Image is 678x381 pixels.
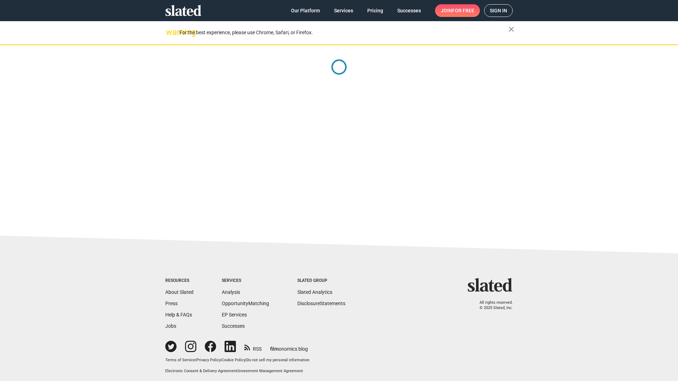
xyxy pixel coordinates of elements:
[397,4,421,17] span: Successes
[367,4,383,17] span: Pricing
[362,4,389,17] a: Pricing
[328,4,359,17] a: Services
[222,312,247,317] a: EP Services
[165,278,194,284] div: Resources
[222,301,269,306] a: OpportunityMatching
[245,358,246,362] span: |
[297,278,345,284] div: Slated Group
[297,301,345,306] a: DisclosureStatements
[291,4,320,17] span: Our Platform
[222,278,269,284] div: Services
[507,25,516,34] mat-icon: close
[221,358,222,362] span: |
[222,323,245,329] a: Successes
[195,358,196,362] span: |
[246,358,309,363] button: Do not sell my personal information
[244,341,262,352] a: RSS
[165,301,178,306] a: Press
[196,358,221,362] a: Privacy Policy
[165,358,195,362] a: Terms of Service
[472,300,513,310] p: All rights reserved. © 2025 Slated, Inc.
[165,312,192,317] a: Help & FAQs
[237,369,238,373] span: |
[238,369,303,373] a: Investment Management Agreement
[222,289,240,295] a: Analysis
[165,369,237,373] a: Electronic Consent & Delivery Agreement
[392,4,427,17] a: Successes
[441,4,474,17] span: Join
[297,289,332,295] a: Slated Analytics
[334,4,353,17] span: Services
[484,4,513,17] a: Sign in
[165,323,176,329] a: Jobs
[452,4,474,17] span: for free
[270,340,308,352] a: filmonomics blog
[179,28,509,37] div: For the best experience, please use Chrome, Safari, or Firefox.
[270,346,279,352] span: film
[222,358,245,362] a: Cookie Policy
[166,28,174,36] mat-icon: warning
[165,289,194,295] a: About Slated
[490,5,507,17] span: Sign in
[285,4,326,17] a: Our Platform
[435,4,480,17] a: Joinfor free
